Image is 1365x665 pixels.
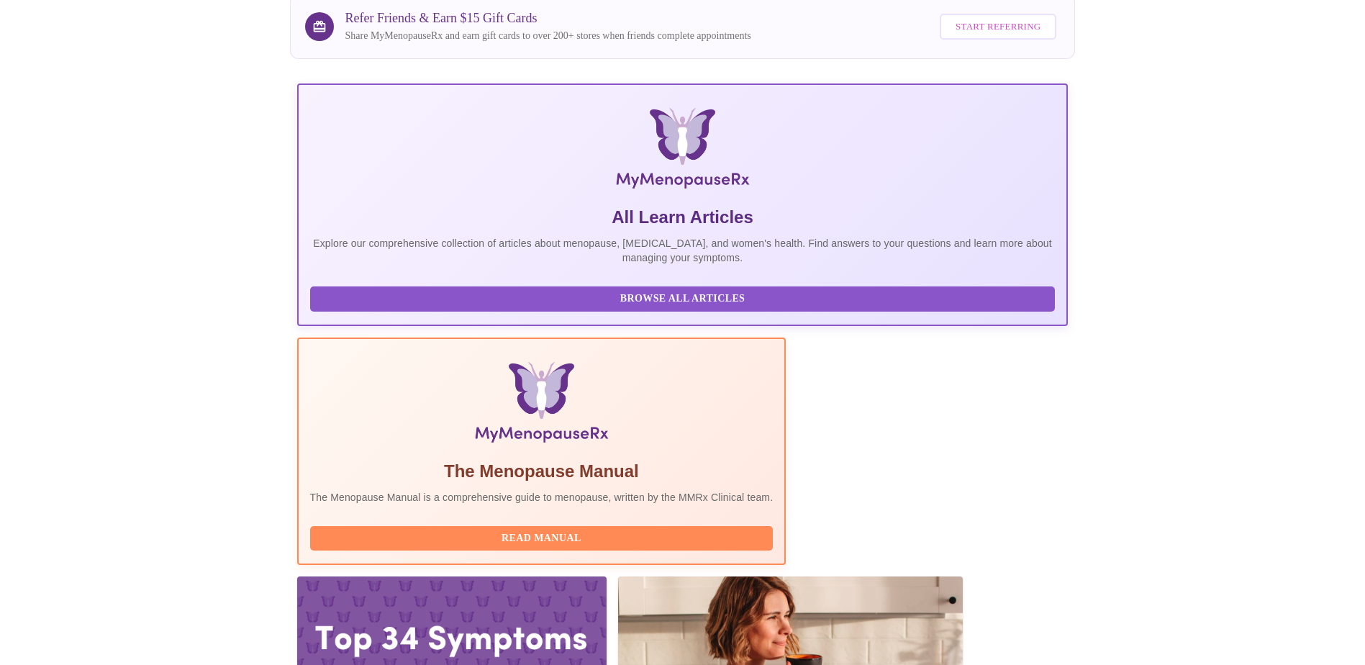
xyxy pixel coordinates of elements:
[956,19,1040,35] span: Start Referring
[325,290,1041,308] span: Browse All Articles
[310,490,774,505] p: The Menopause Manual is a comprehensive guide to menopause, written by the MMRx Clinical team.
[310,286,1056,312] button: Browse All Articles
[310,460,774,483] h5: The Menopause Manual
[940,14,1056,40] button: Start Referring
[345,11,751,26] h3: Refer Friends & Earn $15 Gift Cards
[345,29,751,43] p: Share MyMenopauseRx and earn gift cards to over 200+ stores when friends complete appointments
[310,236,1056,265] p: Explore our comprehensive collection of articles about menopause, [MEDICAL_DATA], and women's hea...
[310,526,774,551] button: Read Manual
[325,530,759,548] span: Read Manual
[936,6,1060,47] a: Start Referring
[384,362,699,448] img: Menopause Manual
[426,108,940,194] img: MyMenopauseRx Logo
[310,531,777,543] a: Read Manual
[310,206,1056,229] h5: All Learn Articles
[310,291,1059,304] a: Browse All Articles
